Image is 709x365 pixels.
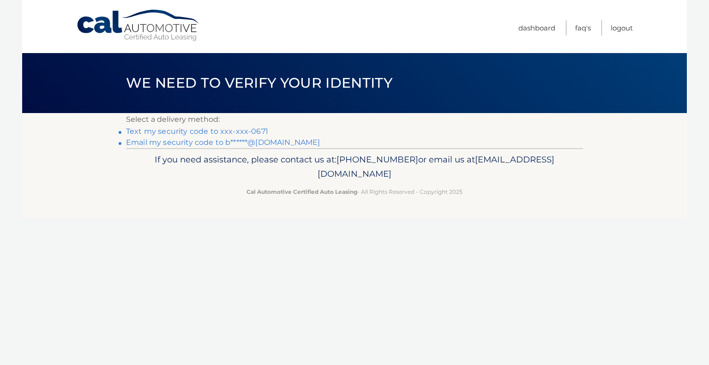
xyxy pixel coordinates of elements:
[611,20,633,36] a: Logout
[336,154,418,165] span: [PHONE_NUMBER]
[126,74,392,91] span: We need to verify your identity
[126,138,320,147] a: Email my security code to b******@[DOMAIN_NAME]
[518,20,555,36] a: Dashboard
[132,152,577,182] p: If you need assistance, please contact us at: or email us at
[126,113,583,126] p: Select a delivery method:
[126,127,268,136] a: Text my security code to xxx-xxx-0671
[246,188,357,195] strong: Cal Automotive Certified Auto Leasing
[76,9,201,42] a: Cal Automotive
[132,187,577,197] p: - All Rights Reserved - Copyright 2025
[575,20,591,36] a: FAQ's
